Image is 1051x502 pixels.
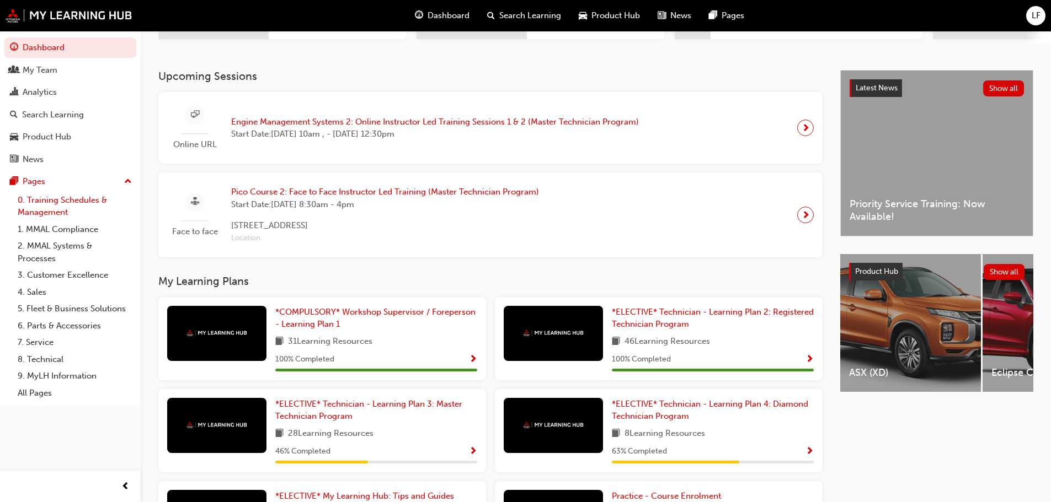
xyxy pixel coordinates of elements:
[802,120,810,136] span: next-icon
[275,399,462,422] span: *ELECTIVE* Technician - Learning Plan 3: Master Technician Program
[13,192,136,221] a: 0. Training Schedules & Management
[840,254,981,392] a: ASX (XD)
[612,445,667,458] span: 63 % Completed
[658,9,666,23] span: news-icon
[802,207,810,223] span: next-icon
[805,447,814,457] span: Show Progress
[10,177,18,187] span: pages-icon
[591,9,640,22] span: Product Hub
[13,221,136,238] a: 1. MMAL Compliance
[4,60,136,80] a: My Team
[167,181,814,249] a: Face to facePico Course 2: Face to Face Instructor Led Training (Master Technician Program)Start ...
[487,9,495,23] span: search-icon
[700,4,753,27] a: pages-iconPages
[231,186,539,198] span: Pico Course 2: Face to Face Instructor Led Training (Master Technician Program)
[625,335,710,349] span: 46 Learning Resources
[570,4,649,27] a: car-iconProduct Hub
[469,445,477,458] button: Show Progress
[722,9,744,22] span: Pages
[1032,9,1041,22] span: LF
[13,237,136,267] a: 2. MMAL Systems & Processes
[612,353,671,366] span: 100 % Completed
[275,306,477,331] a: *COMPULSORY* Workshop Supervisor / Foreperson - Learning Plan 1
[10,66,18,75] span: people-icon
[4,171,136,192] button: Pages
[649,4,700,27] a: news-iconNews
[13,334,136,351] a: 7. Service
[4,149,136,170] a: News
[13,267,136,284] a: 3. Customer Excellence
[23,175,45,188] div: Pages
[612,491,721,501] span: Practice - Course Enrolment
[4,35,136,171] button: DashboardMy TeamAnalyticsSearch LearningProduct HubNews
[523,422,584,429] img: mmal
[13,317,136,334] a: 6. Parts & Accessories
[4,37,136,58] a: Dashboard
[121,480,130,494] span: prev-icon
[612,398,814,423] a: *ELECTIVE* Technician - Learning Plan 4: Diamond Technician Program
[288,427,374,441] span: 28 Learning Resources
[612,427,620,441] span: book-icon
[983,80,1025,96] button: Show all
[850,79,1024,97] a: Latest NewsShow all
[275,491,454,501] span: *ELECTIVE* My Learning Hub: Tips and Guides
[840,70,1033,236] a: Latest NewsShow allPriority Service Training: Now Available!
[167,138,222,151] span: Online URL
[231,198,539,211] span: Start Date: [DATE] 8:30am - 4pm
[4,105,136,125] a: Search Learning
[469,355,477,365] span: Show Progress
[478,4,570,27] a: search-iconSearch Learning
[124,175,132,189] span: up-icon
[10,110,18,120] span: search-icon
[275,353,334,366] span: 100 % Completed
[186,422,247,429] img: mmal
[10,88,18,98] span: chart-icon
[805,355,814,365] span: Show Progress
[167,101,814,155] a: Online URLEngine Management Systems 2: Online Instructor Led Training Sessions 1 & 2 (Master Tech...
[22,109,84,121] div: Search Learning
[10,43,18,53] span: guage-icon
[23,86,57,99] div: Analytics
[849,263,1025,280] a: Product HubShow all
[984,264,1025,280] button: Show all
[13,351,136,368] a: 8. Technical
[186,330,247,337] img: mmal
[231,116,639,128] span: Engine Management Systems 2: Online Instructor Led Training Sessions 1 & 2 (Master Technician Pro...
[13,368,136,385] a: 9. MyLH Information
[275,427,284,441] span: book-icon
[158,70,823,83] h3: Upcoming Sessions
[625,427,705,441] span: 8 Learning Resources
[6,8,132,23] img: mmal
[856,83,898,93] span: Latest News
[612,307,814,330] span: *ELECTIVE* Technician - Learning Plan 2: Registered Technician Program
[612,399,808,422] span: *ELECTIVE* Technician - Learning Plan 4: Diamond Technician Program
[4,82,136,102] a: Analytics
[10,132,18,142] span: car-icon
[612,306,814,331] a: *ELECTIVE* Technician - Learning Plan 2: Registered Technician Program
[709,9,717,23] span: pages-icon
[499,9,561,22] span: Search Learning
[191,195,199,209] span: sessionType_FACE_TO_FACE-icon
[13,300,136,317] a: 5. Fleet & Business Solutions
[231,232,539,245] span: Location
[850,198,1024,223] span: Priority Service Training: Now Available!
[849,366,972,379] span: ASX (XD)
[415,9,423,23] span: guage-icon
[275,307,476,330] span: *COMPULSORY* Workshop Supervisor / Foreperson - Learning Plan 1
[855,267,898,276] span: Product Hub
[670,9,691,22] span: News
[275,398,477,423] a: *ELECTIVE* Technician - Learning Plan 3: Master Technician Program
[469,353,477,366] button: Show Progress
[523,330,584,337] img: mmal
[23,153,44,166] div: News
[13,284,136,301] a: 4. Sales
[23,64,57,77] div: My Team
[612,335,620,349] span: book-icon
[167,225,222,238] span: Face to face
[805,353,814,366] button: Show Progress
[10,155,18,165] span: news-icon
[275,335,284,349] span: book-icon
[469,447,477,457] span: Show Progress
